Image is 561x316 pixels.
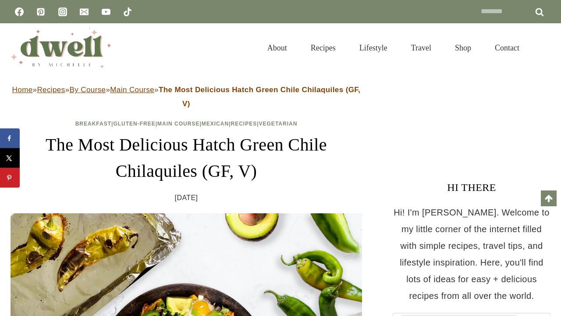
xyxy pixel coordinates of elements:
time: [DATE] [175,191,198,205]
a: TikTok [119,3,136,21]
a: Contact [483,32,531,63]
h3: HI THERE [393,180,550,195]
a: Email [75,3,93,21]
a: Breakfast [75,121,111,127]
a: Scroll to top [541,190,557,206]
span: | | | | | [75,121,298,127]
a: Pinterest [32,3,50,21]
p: Hi! I'm [PERSON_NAME]. Welcome to my little corner of the internet filled with simple recipes, tr... [393,204,550,304]
a: Vegetarian [259,121,298,127]
a: Recipes [231,121,257,127]
img: DWELL by michelle [11,28,111,68]
a: Recipes [299,32,348,63]
a: Recipes [37,86,65,94]
a: Gluten-Free [113,121,155,127]
strong: The Most Delicious Hatch Green Chile Chilaquiles (GF, V) [159,86,360,108]
a: Main Course [157,121,199,127]
a: By Course [69,86,106,94]
button: View Search Form [536,40,550,55]
a: Instagram [54,3,71,21]
a: Home [12,86,33,94]
a: Main Course [110,86,154,94]
a: YouTube [97,3,115,21]
a: Lifestyle [348,32,399,63]
h1: The Most Delicious Hatch Green Chile Chilaquiles (GF, V) [11,132,362,184]
a: Mexican [202,121,229,127]
a: Facebook [11,3,28,21]
a: About [256,32,299,63]
a: Travel [399,32,443,63]
a: Shop [443,32,483,63]
nav: Primary Navigation [256,32,531,63]
span: » » » » [12,86,361,108]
